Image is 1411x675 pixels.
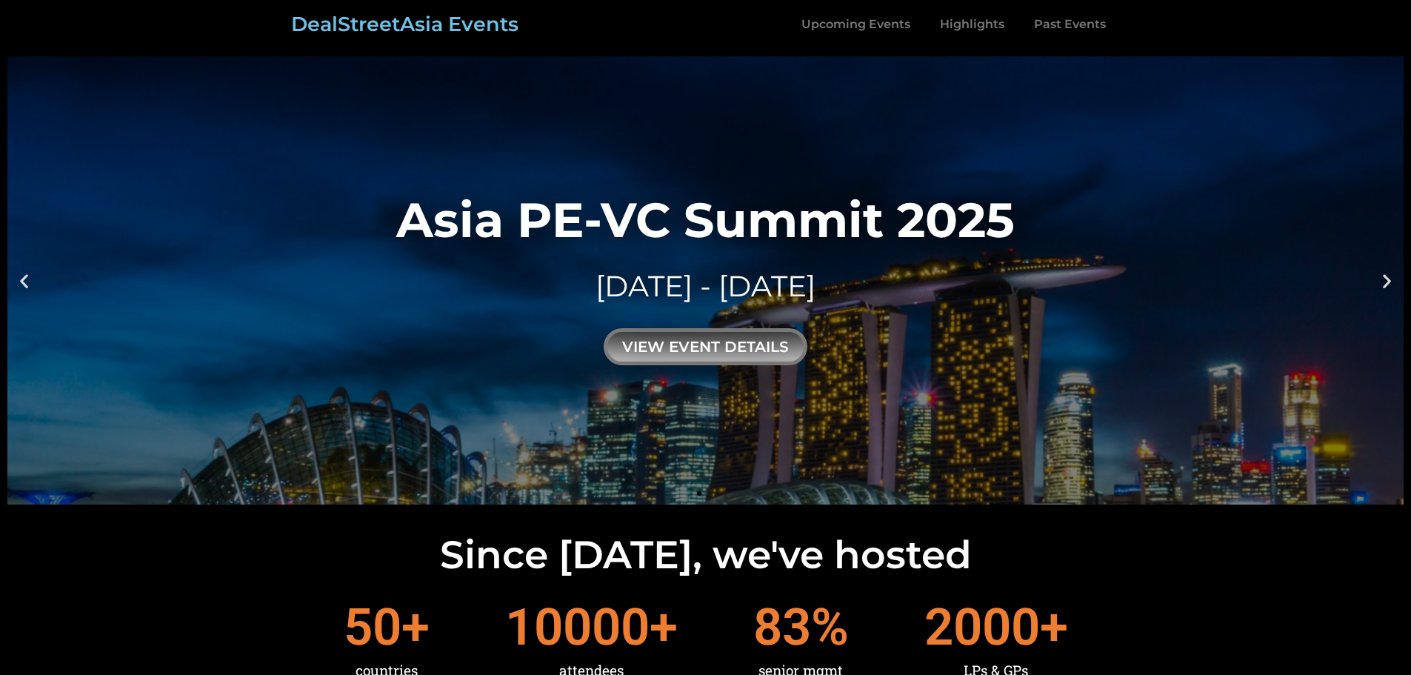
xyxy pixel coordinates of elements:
div: view event details [604,328,807,365]
span: 10000 [505,602,650,653]
span: Go to slide 1 [697,491,701,496]
span: 50 [344,602,401,653]
a: DealStreetAsia Events [291,12,518,36]
span: Go to slide 2 [710,491,715,496]
div: Asia PE-VC Summit 2025 [396,196,1015,244]
div: [DATE] - [DATE] [396,266,1015,307]
span: 2000 [924,602,1040,653]
a: Upcoming Events [787,7,925,41]
span: + [401,602,430,653]
span: + [1040,602,1068,653]
span: 83 [753,602,811,653]
span: + [650,602,678,653]
a: Highlights [925,7,1019,41]
div: Next slide [1378,271,1396,290]
span: % [811,602,849,653]
h2: Since [DATE], we've hosted [7,536,1404,574]
a: Asia PE-VC Summit 2025[DATE] - [DATE]view event details [7,56,1404,505]
div: Previous slide [15,271,33,290]
a: Past Events [1019,7,1121,41]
